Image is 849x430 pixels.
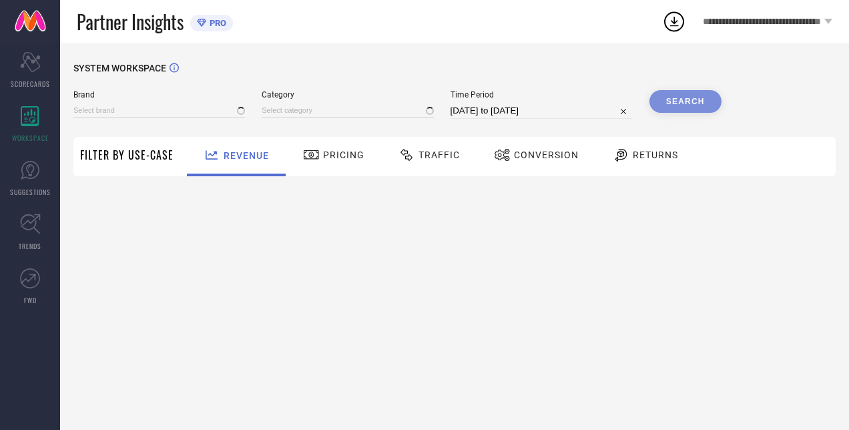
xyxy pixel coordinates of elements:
span: Partner Insights [77,8,184,35]
input: Select time period [451,103,633,119]
span: Time Period [451,90,633,99]
input: Select category [262,103,433,118]
span: SUGGESTIONS [10,187,51,197]
span: SCORECARDS [11,79,50,89]
span: SYSTEM WORKSPACE [73,63,166,73]
span: Filter By Use-Case [80,147,174,163]
span: PRO [206,18,226,28]
span: FWD [24,295,37,305]
span: TRENDS [19,241,41,251]
span: Pricing [323,150,364,160]
span: Conversion [514,150,579,160]
div: Open download list [662,9,686,33]
span: Returns [633,150,678,160]
span: Category [262,90,433,99]
span: Brand [73,90,245,99]
span: WORKSPACE [12,133,49,143]
span: Revenue [224,150,269,161]
span: Traffic [418,150,460,160]
input: Select brand [73,103,245,118]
